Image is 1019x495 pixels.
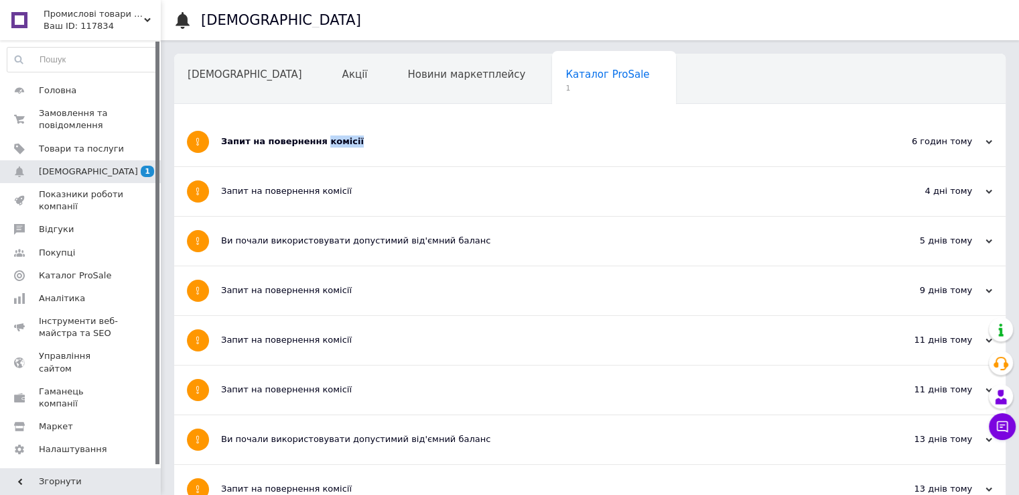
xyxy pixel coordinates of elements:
button: Чат з покупцем [989,413,1016,440]
span: 1 [565,83,649,93]
div: Запит на повернення комісії [221,284,858,296]
span: Управління сайтом [39,350,124,374]
span: Маркет [39,421,73,433]
div: 11 днів тому [858,384,992,396]
div: 4 дні тому [858,185,992,197]
div: Запит на повернення комісії [221,185,858,197]
span: Відгуки [39,223,74,235]
span: Показники роботи компанії [39,188,124,213]
span: Гаманець компанії [39,386,124,410]
div: 13 днів тому [858,433,992,445]
div: Ви почали використовувати допустимий від'ємний баланс [221,433,858,445]
div: Запит на повернення комісії [221,135,858,148]
span: [DEMOGRAPHIC_DATA] [39,166,138,178]
span: 1 [141,166,154,177]
div: 11 днів тому [858,334,992,346]
div: 13 днів тому [858,483,992,495]
span: Каталог ProSale [39,270,111,282]
h1: [DEMOGRAPHIC_DATA] [201,12,361,28]
span: Замовлення та повідомлення [39,107,124,131]
span: Промислові товари для дому та офісу [44,8,144,20]
span: Аналітика [39,292,85,305]
span: Покупці [39,247,75,259]
div: Ваш ID: 117834 [44,20,161,32]
div: 9 днів тому [858,284,992,296]
span: Новини маркетплейсу [407,68,525,80]
div: Запит на повернення комісії [221,384,858,396]
span: Каталог ProSale [565,68,649,80]
span: Акції [342,68,368,80]
span: Налаштування [39,443,107,455]
div: 5 днів тому [858,235,992,247]
div: Запит на повернення комісії [221,483,858,495]
input: Пошук [7,48,157,72]
span: [DEMOGRAPHIC_DATA] [188,68,302,80]
span: Інструменти веб-майстра та SEO [39,315,124,339]
div: Запит на повернення комісії [221,334,858,346]
span: Товари та послуги [39,143,124,155]
div: 6 годин тому [858,135,992,148]
div: Ви почали використовувати допустимий від'ємний баланс [221,235,858,247]
span: Головна [39,85,76,97]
